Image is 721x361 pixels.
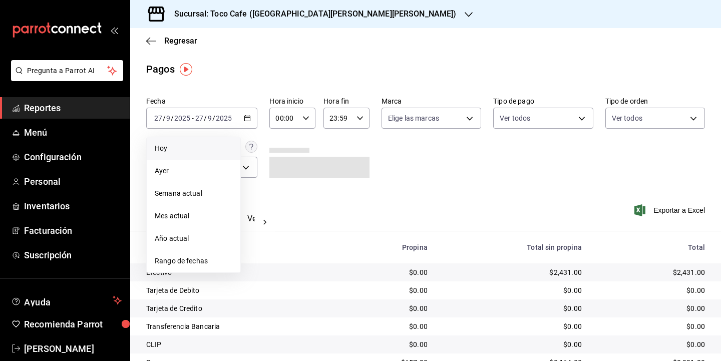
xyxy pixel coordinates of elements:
div: $0.00 [444,339,582,349]
span: Año actual [155,233,232,244]
input: ---- [215,114,232,122]
label: Tipo de pago [493,98,593,105]
span: Ver todos [612,113,642,123]
div: Transferencia Bancaria [146,321,335,331]
label: Tipo de orden [605,98,705,105]
div: Tarjeta de Credito [146,303,335,313]
input: -- [154,114,163,122]
span: Suscripción [24,248,122,262]
label: Marca [382,98,481,105]
div: $0.00 [444,285,582,295]
span: [PERSON_NAME] [24,342,122,355]
button: Pregunta a Parrot AI [11,60,123,81]
span: / [212,114,215,122]
span: Regresar [164,36,197,46]
button: Exportar a Excel [636,204,705,216]
input: -- [207,114,212,122]
div: Total sin propina [444,243,582,251]
input: -- [195,114,204,122]
span: Semana actual [155,188,232,199]
div: $0.00 [351,267,428,277]
div: $0.00 [351,339,428,349]
label: Hora fin [323,98,370,105]
div: Total [598,243,705,251]
div: $0.00 [598,339,705,349]
label: Fecha [146,98,257,105]
input: ---- [174,114,191,122]
div: $2,431.00 [444,267,582,277]
span: Recomienda Parrot [24,317,122,331]
button: Regresar [146,36,197,46]
div: $0.00 [351,321,428,331]
span: Ayuda [24,294,109,306]
span: Pregunta a Parrot AI [27,66,108,76]
button: open_drawer_menu [110,26,118,34]
div: $0.00 [351,303,428,313]
div: Propina [351,243,428,251]
div: $0.00 [444,303,582,313]
span: Inventarios [24,199,122,213]
span: Reportes [24,101,122,115]
div: $2,431.00 [598,267,705,277]
img: Tooltip marker [180,63,192,76]
span: Mes actual [155,211,232,221]
span: / [171,114,174,122]
span: Ver todos [500,113,530,123]
div: $0.00 [444,321,582,331]
div: Pagos [146,62,175,77]
a: Pregunta a Parrot AI [7,73,123,83]
label: Hora inicio [269,98,315,105]
span: Facturación [24,224,122,237]
span: Configuración [24,150,122,164]
span: / [163,114,166,122]
span: Elige las marcas [388,113,439,123]
span: Personal [24,175,122,188]
div: $0.00 [598,303,705,313]
span: Ayer [155,166,232,176]
span: Hoy [155,143,232,154]
span: Menú [24,126,122,139]
span: - [192,114,194,122]
div: CLIP [146,339,335,349]
div: $0.00 [598,285,705,295]
div: $0.00 [598,321,705,331]
h3: Sucursal: Toco Cafe ([GEOGRAPHIC_DATA][PERSON_NAME][PERSON_NAME]) [166,8,457,20]
div: $0.00 [351,285,428,295]
button: Ver pagos [247,214,285,231]
span: / [204,114,207,122]
input: -- [166,114,171,122]
span: Rango de fechas [155,256,232,266]
div: Tarjeta de Debito [146,285,335,295]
